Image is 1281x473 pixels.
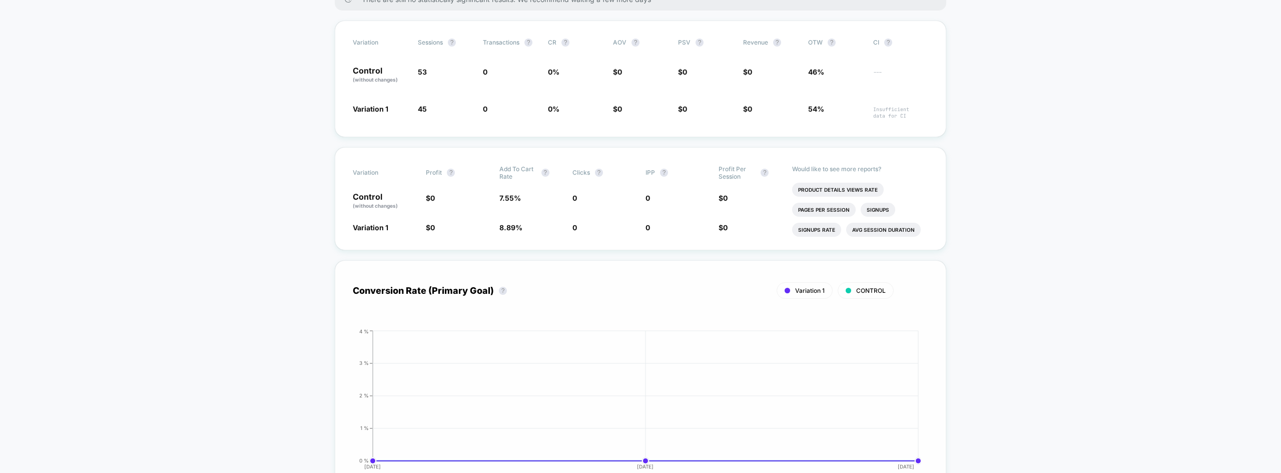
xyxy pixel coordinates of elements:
span: AOV [613,39,626,46]
p: Control [353,67,408,84]
tspan: [DATE] [898,463,915,469]
button: ? [595,169,603,177]
span: 0 [617,68,622,76]
span: 0 [430,223,435,232]
span: $ [613,68,622,76]
span: Revenue [743,39,768,46]
span: 0 % [548,105,559,113]
span: PSV [678,39,691,46]
span: Clicks [572,169,590,176]
span: 46% [808,68,824,76]
span: 54% [808,105,824,113]
span: $ [613,105,622,113]
button: ? [499,287,507,295]
p: Would like to see more reports? [792,165,929,173]
tspan: 1 % [360,425,369,431]
li: Pages Per Session [792,203,856,217]
p: Control [353,193,416,210]
span: 0 [646,194,650,202]
span: 0 [430,194,435,202]
span: Variation [353,165,408,180]
span: (without changes) [353,77,398,83]
span: $ [426,194,435,202]
span: (without changes) [353,203,398,209]
button: ? [448,39,456,47]
span: 0 [483,105,487,113]
button: ? [660,169,668,177]
span: 45 [418,105,427,113]
span: --- [873,69,928,84]
span: 53 [418,68,427,76]
span: Insufficient data for CI [873,106,928,119]
span: 0 [748,105,752,113]
span: 0 % [548,68,559,76]
button: ? [828,39,836,47]
span: 0 [483,68,487,76]
span: 0 [572,194,577,202]
li: Signups [861,203,895,217]
li: Product Details Views Rate [792,183,884,197]
span: Profit Per Session [719,165,756,180]
span: 8.89 % [499,223,522,232]
tspan: [DATE] [637,463,654,469]
tspan: [DATE] [364,463,381,469]
span: 0 [723,223,728,232]
span: 0 [748,68,752,76]
span: 0 [683,105,687,113]
span: Variation 1 [353,105,388,113]
button: ? [631,39,639,47]
span: CR [548,39,556,46]
span: $ [719,223,728,232]
span: IPP [646,169,655,176]
span: CONTROL [856,287,886,294]
button: ? [524,39,532,47]
span: Add To Cart Rate [499,165,536,180]
span: OTW [808,39,863,47]
button: ? [541,169,549,177]
span: $ [678,105,687,113]
span: 0 [572,223,577,232]
span: 0 [723,194,728,202]
span: CI [873,39,928,47]
button: ? [696,39,704,47]
button: ? [561,39,569,47]
button: ? [884,39,892,47]
span: Transactions [483,39,519,46]
button: ? [447,169,455,177]
span: $ [719,194,728,202]
span: 7.55 % [499,194,521,202]
span: Variation [353,39,408,47]
span: 0 [646,223,650,232]
tspan: 2 % [359,392,369,398]
tspan: 3 % [359,360,369,366]
span: $ [426,223,435,232]
span: $ [678,68,687,76]
span: $ [743,105,752,113]
span: Sessions [418,39,443,46]
span: 0 [617,105,622,113]
span: Variation 1 [795,287,825,294]
span: 0 [683,68,687,76]
button: ? [773,39,781,47]
span: $ [743,68,752,76]
span: Variation 1 [353,223,388,232]
li: Avg Session Duration [846,223,921,237]
tspan: 0 % [359,457,369,463]
li: Signups Rate [792,223,841,237]
tspan: 4 % [359,328,369,334]
span: Profit [426,169,442,176]
button: ? [761,169,769,177]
